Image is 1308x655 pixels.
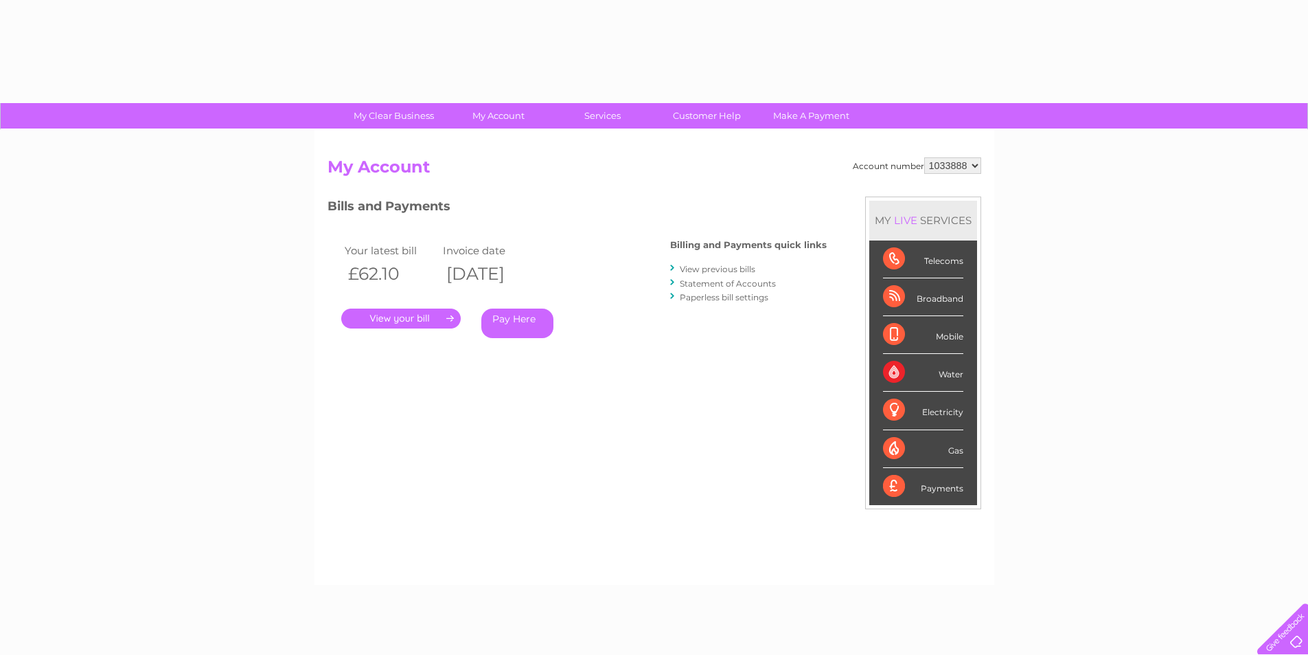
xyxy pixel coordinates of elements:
[337,103,450,129] a: My Clear Business
[441,103,555,129] a: My Account
[439,260,538,288] th: [DATE]
[755,103,868,129] a: Make A Payment
[883,468,963,505] div: Payments
[869,201,977,240] div: MY SERVICES
[883,430,963,468] div: Gas
[328,197,827,221] h3: Bills and Payments
[546,103,659,129] a: Services
[481,309,553,338] a: Pay Here
[680,292,768,302] a: Paperless bill settings
[883,241,963,278] div: Telecoms
[341,309,461,329] a: .
[328,157,981,184] h2: My Account
[883,392,963,430] div: Electricity
[853,157,981,174] div: Account number
[650,103,764,129] a: Customer Help
[439,241,538,260] td: Invoice date
[883,278,963,316] div: Broadband
[670,240,827,250] h4: Billing and Payments quick links
[883,354,963,392] div: Water
[341,260,440,288] th: £62.10
[680,278,776,289] a: Statement of Accounts
[680,264,755,274] a: View previous bills
[891,214,920,227] div: LIVE
[341,241,440,260] td: Your latest bill
[883,316,963,354] div: Mobile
